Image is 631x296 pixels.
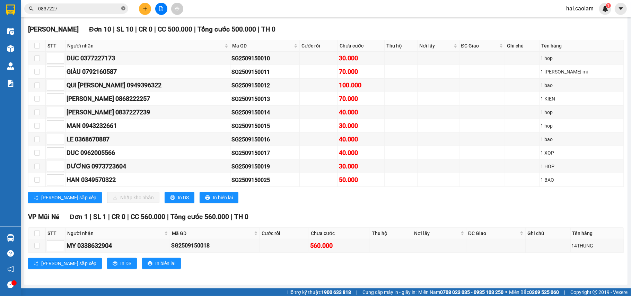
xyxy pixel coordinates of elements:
[571,228,624,239] th: Tên hàng
[339,80,384,90] div: 100.000
[113,261,117,267] span: printer
[362,288,417,296] span: Cung cấp máy in - giấy in:
[541,81,622,89] div: 1 bao
[135,25,137,33] span: |
[418,288,503,296] span: Miền Nam
[93,213,106,221] span: SL 1
[28,258,102,269] button: sort-ascending[PERSON_NAME] sắp xếp
[572,242,622,250] div: 14THUNG
[131,213,165,221] span: CC 560.000
[67,80,229,90] div: QUI [PERSON_NAME] 0949396322
[41,260,96,267] span: [PERSON_NAME] sắp xếp
[258,25,260,33] span: |
[461,42,498,50] span: ĐC Giao
[300,40,338,52] th: Cước rồi
[231,122,298,130] div: SG2509150015
[607,3,610,8] span: 1
[339,148,384,158] div: 40.000
[541,68,622,76] div: 1 [PERSON_NAME] mi
[231,95,298,103] div: SG2509150013
[120,260,131,267] span: In DS
[230,92,300,106] td: SG2509150013
[6,5,15,15] img: logo-vxr
[67,94,229,104] div: [PERSON_NAME] 0868222257
[231,108,298,117] div: SG2509150014
[339,53,384,63] div: 30.000
[34,261,38,267] span: sort-ascending
[7,234,14,242] img: warehouse-icon
[67,175,229,185] div: HAN 0349570322
[287,288,351,296] span: Hỗ trợ kỹ thuật:
[70,213,88,221] span: Đơn 1
[561,4,599,13] span: hai.caolam
[310,241,368,251] div: 560.000
[194,25,196,33] span: |
[230,119,300,133] td: SG2509150015
[139,25,152,33] span: CR 0
[230,146,300,160] td: SG2509150017
[618,6,624,12] span: caret-down
[67,53,229,63] div: DUC 0377227173
[89,25,111,33] span: Đơn 10
[230,173,300,187] td: SG2509150025
[142,258,181,269] button: printerIn biên lai
[159,6,164,11] span: file-add
[505,40,540,52] th: Ghi chú
[509,288,559,296] span: Miền Bắc
[541,54,622,62] div: 1 hop
[178,194,189,201] span: In DS
[170,195,175,201] span: printer
[155,260,175,267] span: In biên lai
[339,107,384,117] div: 40.000
[67,241,169,251] div: MY 0338632904
[541,122,622,130] div: 1 hop
[339,175,384,185] div: 50.000
[116,25,133,33] span: SL 10
[172,229,253,237] span: Mã GD
[121,6,125,10] span: close-circle
[41,194,96,201] span: [PERSON_NAME] sắp xếp
[230,133,300,146] td: SG2509150016
[606,3,611,8] sup: 1
[232,42,292,50] span: Mã GD
[7,281,14,288] span: message
[540,40,624,52] th: Tên hàng
[339,67,384,77] div: 70.000
[90,213,91,221] span: |
[143,6,148,11] span: plus
[154,25,156,33] span: |
[231,68,298,76] div: SG2509150011
[230,65,300,79] td: SG2509150011
[67,134,229,144] div: LE 0368670887
[529,289,559,295] strong: 0369 525 060
[67,107,229,117] div: [PERSON_NAME] 0837227239
[230,79,300,92] td: SG2509150012
[67,229,163,237] span: Người nhận
[67,121,229,131] div: MAN 0943232661
[165,192,194,203] button: printerIn DS
[526,228,570,239] th: Ghi chú
[67,67,229,77] div: GIÀU 0792160587
[108,213,110,221] span: |
[29,6,34,11] span: search
[200,192,238,203] button: printerIn biên lai
[107,258,137,269] button: printerIn DS
[112,213,125,221] span: CR 0
[602,6,608,12] img: icon-new-feature
[46,228,65,239] th: STT
[171,241,258,250] div: SG2509150018
[541,163,622,170] div: 1 HOP
[231,162,298,171] div: SG2509150019
[213,194,233,201] span: In biên lai
[113,25,115,33] span: |
[414,229,459,237] span: Nơi lấy
[231,149,298,157] div: SG2509150017
[440,289,503,295] strong: 0708 023 035 - 0935 103 250
[67,42,223,50] span: Người nhận
[564,288,565,296] span: |
[170,239,260,253] td: SG2509150018
[7,80,14,87] img: solution-icon
[234,213,248,221] span: TH 0
[615,3,627,15] button: caret-down
[593,290,597,295] span: copyright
